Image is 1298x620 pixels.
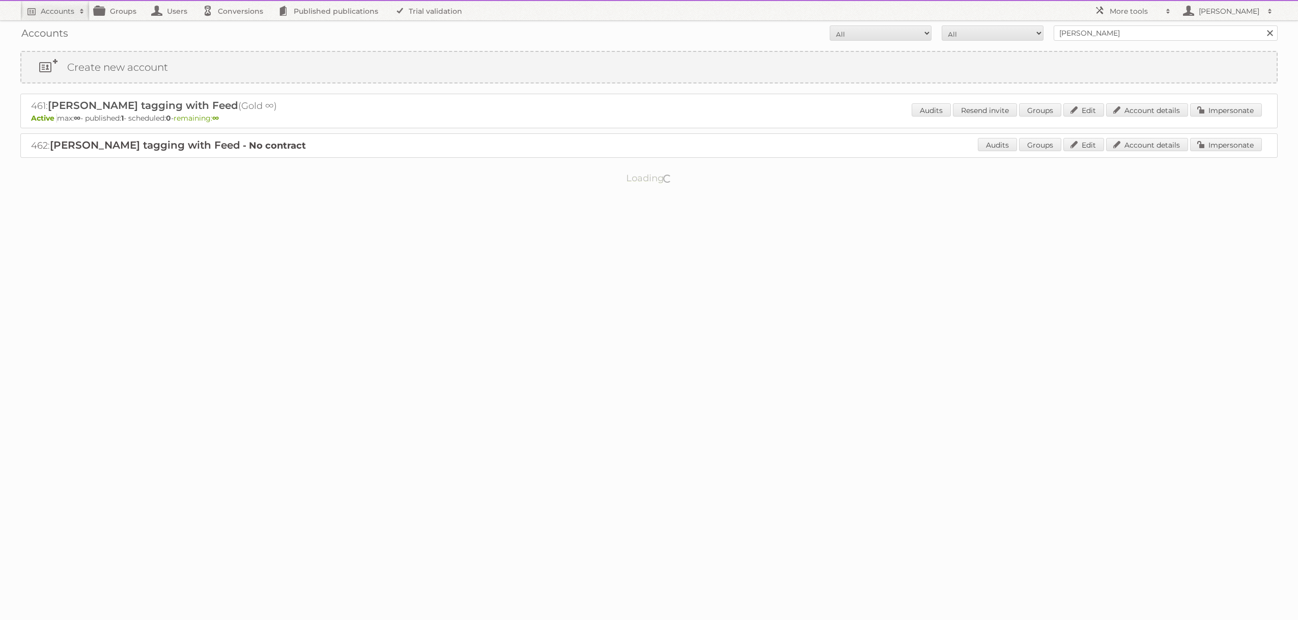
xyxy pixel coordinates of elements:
[1190,103,1262,117] a: Impersonate
[74,114,80,123] strong: ∞
[121,114,124,123] strong: 1
[90,1,147,20] a: Groups
[388,1,472,20] a: Trial validation
[1106,138,1188,151] a: Account details
[1019,103,1061,117] a: Groups
[166,114,171,123] strong: 0
[41,6,74,16] h2: Accounts
[1190,138,1262,151] a: Impersonate
[912,103,951,117] a: Audits
[212,114,219,123] strong: ∞
[1106,103,1188,117] a: Account details
[978,138,1017,151] a: Audits
[174,114,219,123] span: remaining:
[1019,138,1061,151] a: Groups
[953,103,1017,117] a: Resend invite
[1196,6,1262,16] h2: [PERSON_NAME]
[273,1,388,20] a: Published publications
[594,168,704,188] p: Loading
[48,99,238,111] span: [PERSON_NAME] tagging with Feed
[197,1,273,20] a: Conversions
[1063,103,1104,117] a: Edit
[21,52,1277,82] a: Create new account
[243,140,306,151] strong: - No contract
[1176,1,1278,20] a: [PERSON_NAME]
[31,114,1267,123] p: max: - published: - scheduled: -
[31,114,57,123] span: Active
[31,99,387,112] h2: 461: (Gold ∞)
[31,140,306,151] a: 462:[PERSON_NAME] tagging with Feed - No contract
[147,1,197,20] a: Users
[20,1,90,20] a: Accounts
[50,139,240,151] span: [PERSON_NAME] tagging with Feed
[1063,138,1104,151] a: Edit
[1110,6,1161,16] h2: More tools
[1089,1,1176,20] a: More tools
